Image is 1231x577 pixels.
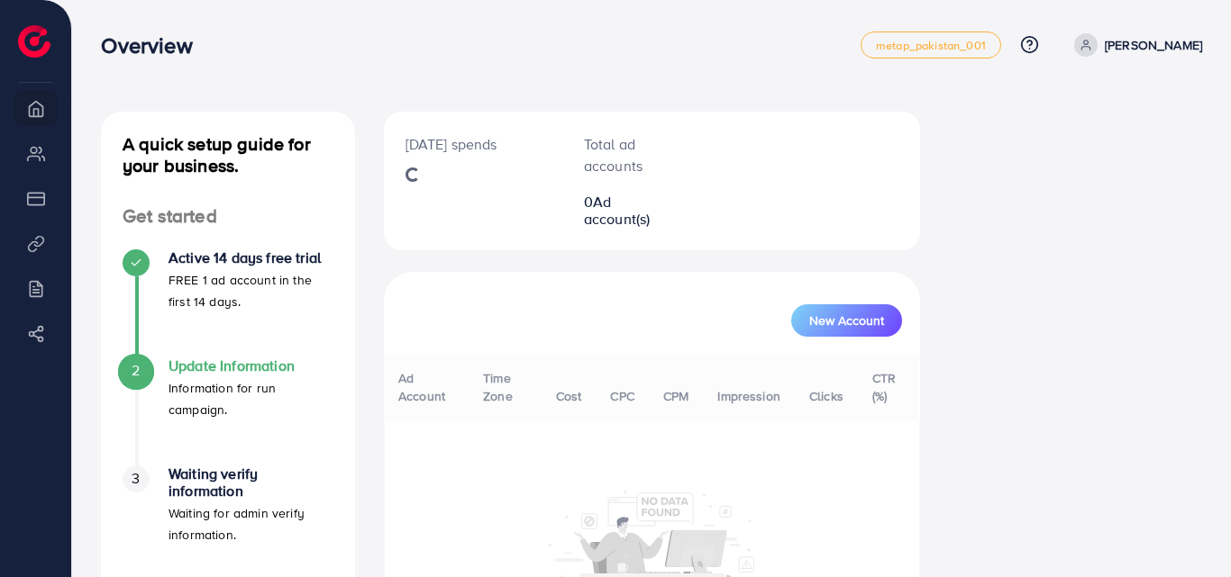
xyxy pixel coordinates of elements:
h4: A quick setup guide for your business. [101,133,355,176]
a: metap_pakistan_001 [861,32,1001,59]
h4: Waiting verify information [169,465,333,500]
p: Information for run campaign. [169,377,333,420]
p: [DATE] spends [406,133,541,155]
p: [PERSON_NAME] [1105,34,1202,56]
a: [PERSON_NAME] [1067,33,1202,57]
button: New Account [791,304,902,337]
h2: 0 [584,194,675,228]
h4: Active 14 days free trial [169,249,333,266]
p: FREE 1 ad account in the first 14 days. [169,269,333,312]
img: logo [18,25,50,58]
span: 2 [132,360,140,381]
p: Total ad accounts [584,133,675,176]
span: metap_pakistan_001 [876,40,986,51]
span: 3 [132,468,140,489]
h3: Overview [101,32,206,59]
li: Active 14 days free trial [101,249,355,357]
h4: Update Information [169,357,333,374]
h4: Get started [101,205,355,228]
span: New Account [809,314,884,327]
p: Waiting for admin verify information. [169,502,333,545]
li: Update Information [101,357,355,465]
span: Ad account(s) [584,192,651,229]
li: Waiting verify information [101,465,355,573]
